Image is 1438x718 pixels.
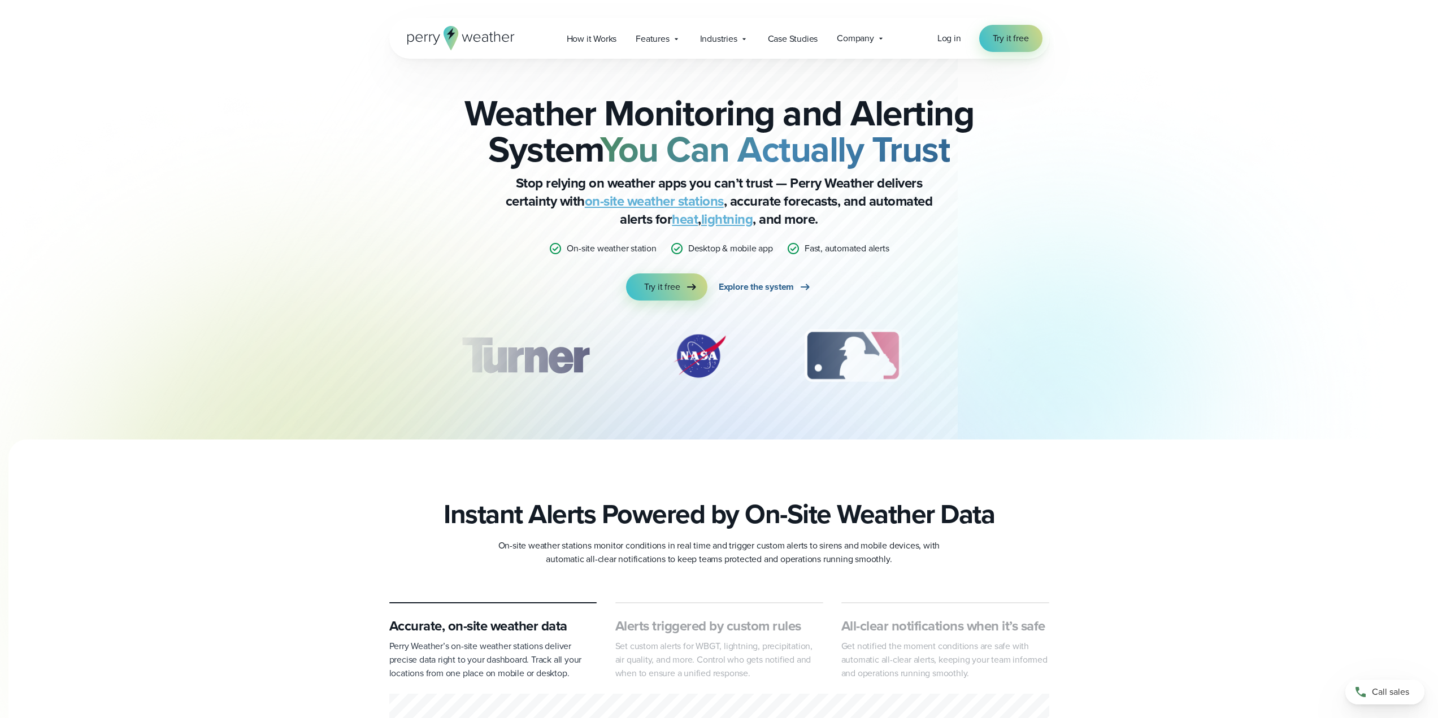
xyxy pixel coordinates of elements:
[389,617,597,635] h3: Accurate, on-site weather data
[768,32,818,46] span: Case Studies
[493,174,945,228] p: Stop relying on weather apps you can’t trust — Perry Weather delivers certainty with , accurate f...
[446,328,993,390] div: slideshow
[660,328,739,384] img: NASA.svg
[1345,680,1424,704] a: Call sales
[805,242,889,255] p: Fast, automated alerts
[446,95,993,167] h2: Weather Monitoring and Alerting System
[660,328,739,384] div: 2 of 12
[389,639,597,680] p: Perry Weather’s on-site weather stations deliver precise data right to your dashboard. Track all ...
[700,32,737,46] span: Industries
[567,32,617,46] span: How it Works
[701,209,753,229] a: lightning
[636,32,669,46] span: Features
[615,639,823,680] p: Set custom alerts for WBGT, lightning, precipitation, air quality, and more. Control who gets not...
[719,280,794,294] span: Explore the system
[719,273,812,301] a: Explore the system
[644,280,680,294] span: Try it free
[600,123,950,176] strong: You Can Actually Trust
[993,32,1029,45] span: Try it free
[444,498,994,530] h2: Instant Alerts Powered by On-Site Weather Data
[793,328,913,384] div: 3 of 12
[557,27,627,50] a: How it Works
[626,273,707,301] a: Try it free
[979,25,1042,52] a: Try it free
[841,617,1049,635] h3: All-clear notifications when it’s safe
[585,191,724,211] a: on-site weather stations
[688,242,773,255] p: Desktop & mobile app
[493,539,945,566] p: On-site weather stations monitor conditions in real time and trigger custom alerts to sirens and ...
[967,328,1057,384] img: PGA.svg
[837,32,874,45] span: Company
[1372,685,1409,699] span: Call sales
[758,27,828,50] a: Case Studies
[567,242,656,255] p: On-site weather station
[793,328,913,384] img: MLB.svg
[445,328,605,384] div: 1 of 12
[672,209,698,229] a: heat
[841,639,1049,680] p: Get notified the moment conditions are safe with automatic all-clear alerts, keeping your team in...
[937,32,961,45] a: Log in
[967,328,1057,384] div: 4 of 12
[615,617,823,635] h3: Alerts triggered by custom rules
[445,328,605,384] img: Turner-Construction_1.svg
